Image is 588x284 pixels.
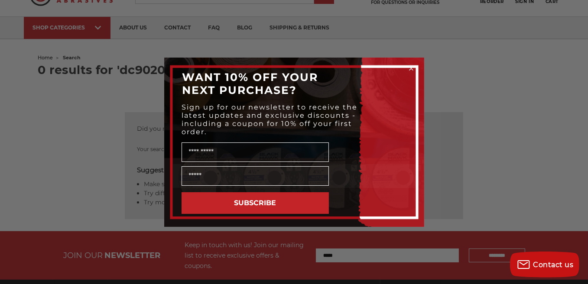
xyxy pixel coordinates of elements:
[533,261,574,269] span: Contact us
[182,166,329,186] input: Email
[182,192,329,214] button: SUBSCRIBE
[407,64,416,73] button: Close dialog
[510,252,579,278] button: Contact us
[182,103,358,136] span: Sign up for our newsletter to receive the latest updates and exclusive discounts - including a co...
[182,71,318,97] span: WANT 10% OFF YOUR NEXT PURCHASE?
